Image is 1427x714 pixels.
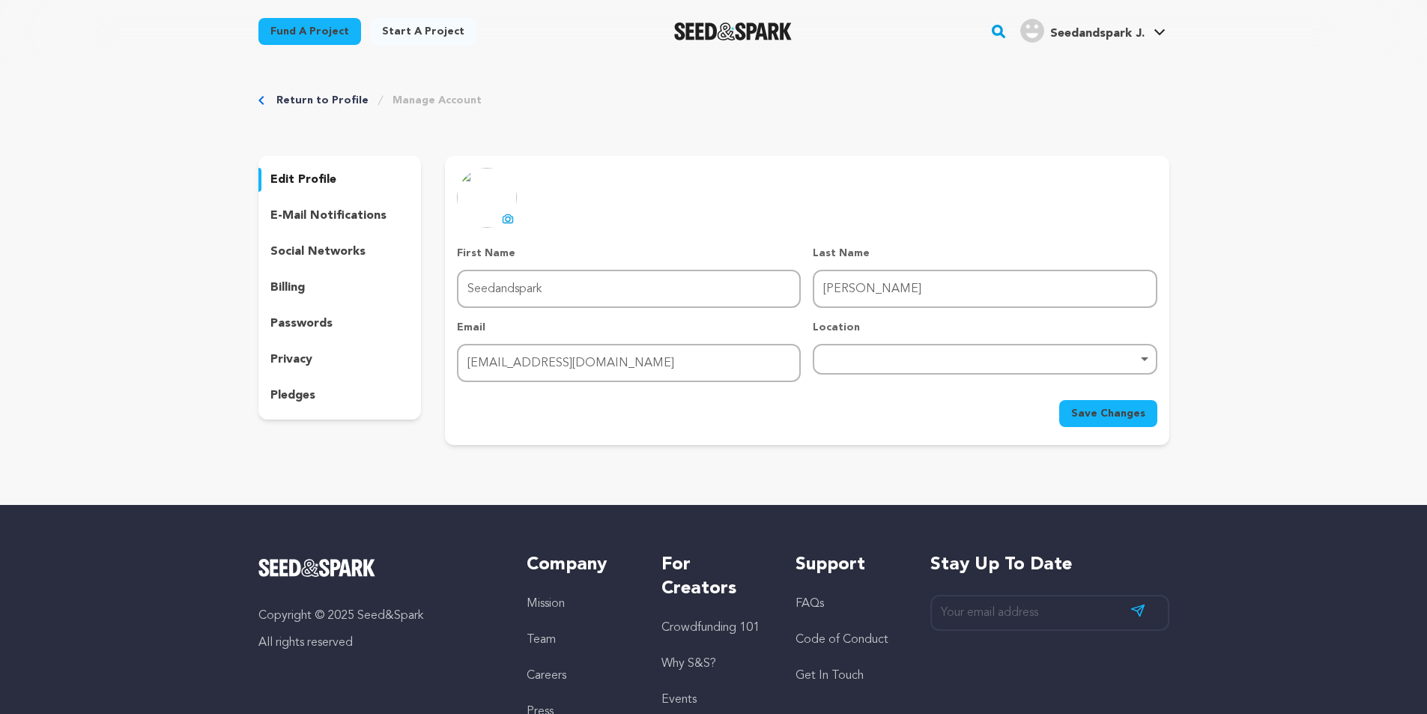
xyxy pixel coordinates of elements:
a: Seed&Spark Homepage [258,559,497,577]
button: billing [258,276,422,300]
div: Breadcrumb [258,93,1169,108]
p: First Name [457,246,801,261]
p: e-mail notifications [270,207,387,225]
a: Return to Profile [276,93,369,108]
p: social networks [270,243,366,261]
span: Seedandspark J. [1050,28,1145,40]
a: Start a project [370,18,476,45]
input: Email [457,344,801,382]
h5: Company [527,553,631,577]
button: Save Changes [1059,400,1157,427]
h5: Stay up to date [930,553,1169,577]
p: Copyright © 2025 Seed&Spark [258,607,497,625]
input: First Name [457,270,801,308]
a: Careers [527,670,566,682]
a: Get In Touch [796,670,864,682]
span: Seedandspark J.'s Profile [1017,16,1169,47]
p: privacy [270,351,312,369]
a: Mission [527,598,565,610]
p: passwords [270,315,333,333]
p: billing [270,279,305,297]
input: Last Name [813,270,1157,308]
h5: Support [796,553,900,577]
button: passwords [258,312,422,336]
p: pledges [270,387,315,405]
a: FAQs [796,598,824,610]
a: Events [661,694,697,706]
button: edit profile [258,168,422,192]
a: Why S&S? [661,658,716,670]
img: user.png [1020,19,1044,43]
a: Fund a project [258,18,361,45]
h5: For Creators [661,553,766,601]
p: All rights reserved [258,634,497,652]
img: Seed&Spark Logo [258,559,376,577]
p: edit profile [270,171,336,189]
p: Location [813,320,1157,335]
button: privacy [258,348,422,372]
span: Save Changes [1071,406,1145,421]
button: e-mail notifications [258,204,422,228]
a: Seed&Spark Homepage [674,22,792,40]
button: social networks [258,240,422,264]
p: Email [457,320,801,335]
img: Seed&Spark Logo Dark Mode [674,22,792,40]
a: Seedandspark J.'s Profile [1017,16,1169,43]
a: Manage Account [393,93,482,108]
a: Team [527,634,556,646]
button: pledges [258,384,422,408]
div: Seedandspark J.'s Profile [1020,19,1145,43]
a: Code of Conduct [796,634,888,646]
input: Your email address [930,595,1169,632]
a: Crowdfunding 101 [661,622,760,634]
p: Last Name [813,246,1157,261]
